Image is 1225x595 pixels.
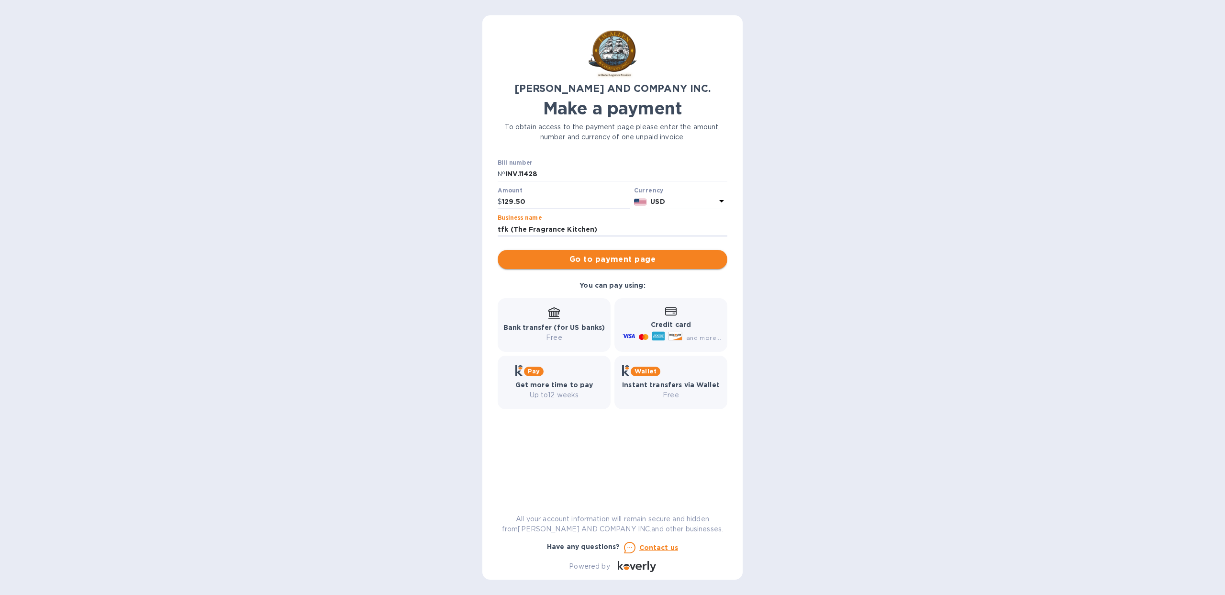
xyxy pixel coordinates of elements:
[635,368,657,375] b: Wallet
[686,334,721,341] span: and more...
[498,222,727,236] input: Enter business name
[622,381,720,389] b: Instant transfers via Wallet
[547,543,620,550] b: Have any questions?
[515,390,593,400] p: Up to 12 weeks
[498,122,727,142] p: To obtain access to the payment page please enter the amount, number and currency of one unpaid i...
[498,188,522,193] label: Amount
[498,197,502,207] p: $
[579,281,645,289] b: You can pay using:
[651,321,691,328] b: Credit card
[514,82,711,94] b: [PERSON_NAME] AND COMPANY INC.
[505,254,720,265] span: Go to payment page
[498,215,542,221] label: Business name
[498,169,505,179] p: №
[498,514,727,534] p: All your account information will remain secure and hidden from [PERSON_NAME] AND COMPANY INC. an...
[502,195,630,209] input: 0.00
[505,167,727,181] input: Enter bill number
[498,160,532,166] label: Bill number
[498,98,727,118] h1: Make a payment
[515,381,593,389] b: Get more time to pay
[622,390,720,400] p: Free
[639,544,679,551] u: Contact us
[569,561,610,572] p: Powered by
[634,187,664,194] b: Currency
[503,333,605,343] p: Free
[634,199,647,205] img: USD
[498,250,727,269] button: Go to payment page
[528,368,540,375] b: Pay
[650,198,665,205] b: USD
[503,324,605,331] b: Bank transfer (for US banks)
